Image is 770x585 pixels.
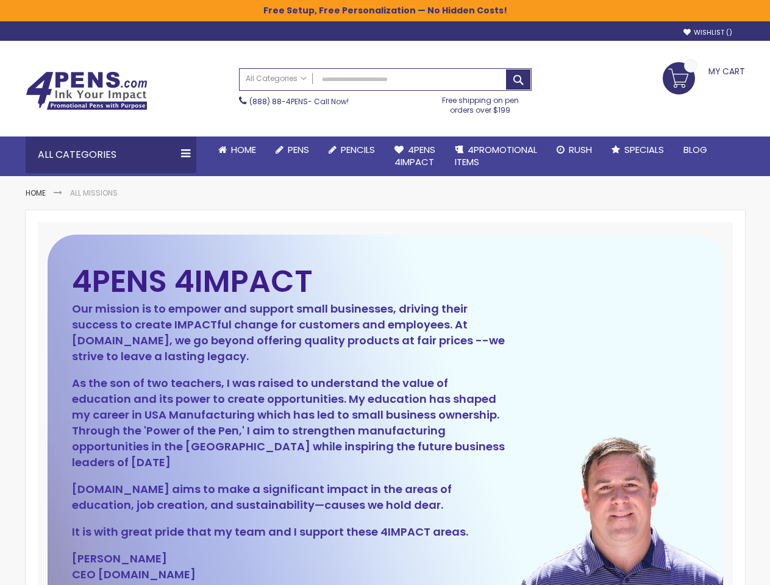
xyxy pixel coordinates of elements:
a: 4Pens4impact [385,136,445,176]
strong: All Missions [70,188,118,198]
a: 4PROMOTIONALITEMS [445,136,547,176]
span: Pencils [341,143,375,156]
span: 4PROMOTIONAL ITEMS [455,143,537,168]
div: All Categories [26,136,196,173]
span: 4Pens 4impact [394,143,435,168]
a: Wishlist [683,28,732,37]
span: Blog [683,143,707,156]
span: Pens [288,143,309,156]
a: Home [209,136,266,163]
span: Rush [569,143,592,156]
span: Home [231,143,256,156]
p: It is with great pride that my team and I support these 4IMPACT areas. [72,524,506,540]
a: Pens [266,136,319,163]
div: Free shipping on pen orders over $199 [429,91,532,115]
a: Home [26,188,46,198]
span: - Call Now! [249,96,349,107]
span: Specials [624,143,664,156]
p: [PERSON_NAME] CEO [DOMAIN_NAME] [72,551,506,583]
p: Our mission is to empower and support small businesses, driving their success to create IMPACTful... [72,301,506,364]
a: Rush [547,136,602,163]
a: Specials [602,136,674,163]
p: As the son of two teachers, I was raised to understand the value of education and its power to cr... [72,375,506,470]
img: 4Pens Custom Pens and Promotional Products [26,71,148,110]
a: (888) 88-4PENS [249,96,308,107]
span: All Categories [246,74,307,83]
h2: 4PENS 4IMPACT [72,271,506,292]
a: Pencils [319,136,385,163]
p: [DOMAIN_NAME] aims to make a significant impact in the areas of education, job creation, and sust... [72,481,506,513]
a: Blog [674,136,717,163]
a: All Categories [240,69,313,89]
